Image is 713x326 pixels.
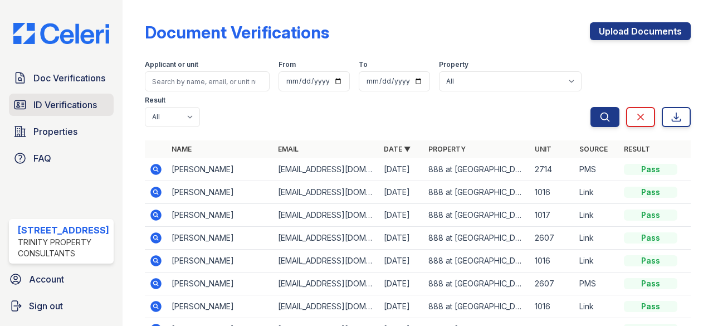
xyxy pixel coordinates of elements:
[274,250,380,273] td: [EMAIL_ADDRESS][DOMAIN_NAME]
[9,94,114,116] a: ID Verifications
[274,158,380,181] td: [EMAIL_ADDRESS][DOMAIN_NAME]
[274,227,380,250] td: [EMAIL_ADDRESS][DOMAIN_NAME]
[379,295,424,318] td: [DATE]
[379,204,424,227] td: [DATE]
[379,227,424,250] td: [DATE]
[424,158,530,181] td: 888 at [GEOGRAPHIC_DATA]
[530,158,575,181] td: 2714
[18,237,109,259] div: Trinity Property Consultants
[9,67,114,89] a: Doc Verifications
[575,204,619,227] td: Link
[33,152,51,165] span: FAQ
[379,250,424,273] td: [DATE]
[624,278,677,289] div: Pass
[575,158,619,181] td: PMS
[274,273,380,295] td: [EMAIL_ADDRESS][DOMAIN_NAME]
[278,145,299,153] a: Email
[4,23,118,45] img: CE_Logo_Blue-a8612792a0a2168367f1c8372b55b34899dd931a85d93a1a3d3e32e68fde9ad4.png
[33,125,77,138] span: Properties
[145,71,270,91] input: Search by name, email, or unit number
[274,204,380,227] td: [EMAIL_ADDRESS][DOMAIN_NAME]
[575,250,619,273] td: Link
[172,145,192,153] a: Name
[624,255,677,266] div: Pass
[18,223,109,237] div: [STREET_ADDRESS]
[530,250,575,273] td: 1016
[535,145,551,153] a: Unit
[384,145,411,153] a: Date ▼
[4,268,118,290] a: Account
[379,158,424,181] td: [DATE]
[424,273,530,295] td: 888 at [GEOGRAPHIC_DATA]
[530,273,575,295] td: 2607
[575,227,619,250] td: Link
[167,204,274,227] td: [PERSON_NAME]
[167,250,274,273] td: [PERSON_NAME]
[167,227,274,250] td: [PERSON_NAME]
[424,204,530,227] td: 888 at [GEOGRAPHIC_DATA]
[4,295,118,317] a: Sign out
[279,60,296,69] label: From
[9,120,114,143] a: Properties
[575,295,619,318] td: Link
[624,164,677,175] div: Pass
[624,232,677,244] div: Pass
[167,273,274,295] td: [PERSON_NAME]
[530,204,575,227] td: 1017
[274,295,380,318] td: [EMAIL_ADDRESS][DOMAIN_NAME]
[439,60,468,69] label: Property
[29,299,63,313] span: Sign out
[29,273,64,286] span: Account
[624,301,677,312] div: Pass
[167,158,274,181] td: [PERSON_NAME]
[379,273,424,295] td: [DATE]
[575,181,619,204] td: Link
[579,145,608,153] a: Source
[424,295,530,318] td: 888 at [GEOGRAPHIC_DATA]
[379,181,424,204] td: [DATE]
[424,250,530,273] td: 888 at [GEOGRAPHIC_DATA]
[9,147,114,169] a: FAQ
[145,22,329,42] div: Document Verifications
[530,181,575,204] td: 1016
[624,210,677,221] div: Pass
[624,145,650,153] a: Result
[590,22,691,40] a: Upload Documents
[359,60,368,69] label: To
[145,96,165,105] label: Result
[424,181,530,204] td: 888 at [GEOGRAPHIC_DATA]
[167,295,274,318] td: [PERSON_NAME]
[167,181,274,204] td: [PERSON_NAME]
[145,60,198,69] label: Applicant or unit
[530,295,575,318] td: 1016
[530,227,575,250] td: 2607
[624,187,677,198] div: Pass
[428,145,466,153] a: Property
[33,98,97,111] span: ID Verifications
[33,71,105,85] span: Doc Verifications
[424,227,530,250] td: 888 at [GEOGRAPHIC_DATA]
[274,181,380,204] td: [EMAIL_ADDRESS][DOMAIN_NAME]
[575,273,619,295] td: PMS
